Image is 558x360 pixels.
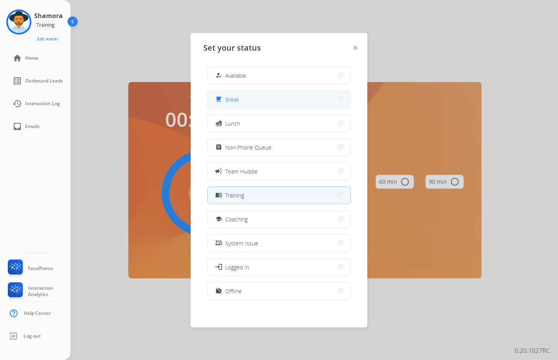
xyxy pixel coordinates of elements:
span: Set your status [203,42,261,53]
span: Available [225,71,246,80]
mat-icon: phonelink_off [215,240,222,247]
a: FocalPoints [6,259,53,278]
mat-icon: login [215,263,222,271]
span: System Issue [225,239,258,247]
span: Emails [25,123,40,130]
span: Home [25,55,38,61]
span: FocalPoints [28,265,53,272]
img: avatar [8,11,30,33]
p: 0.20.1027RC [514,346,550,355]
button: Non-Phone Queue [208,139,350,156]
span: Interaction Log [25,101,60,107]
mat-icon: work_off [215,288,222,294]
h3: Shamora [34,11,63,20]
button: Available [208,67,350,84]
span: Outbound Leads [25,78,63,84]
img: close-button [354,46,357,50]
button: Offline [208,283,350,300]
button: Team Huddle [208,163,350,180]
span: Help Center [24,310,51,316]
mat-icon: home [13,53,22,63]
button: Edit Avatar [34,35,61,44]
span: Interaction Analytics [28,285,71,298]
span: Offline [225,287,242,295]
span: Log out [24,333,41,339]
span: Coaching [225,215,248,223]
mat-icon: how_to_reg [215,72,222,79]
span: Logged In [225,263,249,271]
button: Coaching [208,211,350,228]
mat-icon: free_breakfast [215,96,222,103]
button: Training [208,187,350,204]
mat-icon: inbox [13,122,22,131]
span: Team Huddle [225,167,258,175]
span: Non-Phone Queue [225,143,272,152]
button: System Issue [208,235,350,252]
mat-icon: assignment [215,144,222,151]
button: Break [208,91,350,108]
mat-icon: list_alt [13,76,22,86]
a: Interaction Analytics [6,282,71,300]
span: Training [225,191,244,199]
div: Training [34,20,57,30]
span: Lunch [225,119,240,128]
mat-icon: campaign [215,167,222,175]
button: Logged In [208,259,350,276]
mat-icon: school [215,216,222,223]
mat-icon: menu_book [215,192,222,199]
mat-icon: fastfood [215,120,222,127]
mat-icon: history [13,99,22,108]
span: Break [225,95,239,104]
button: Lunch [208,115,350,132]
